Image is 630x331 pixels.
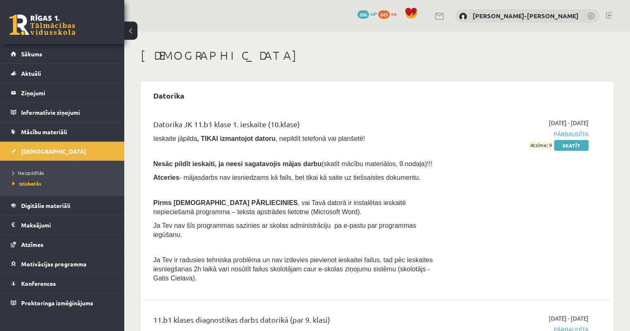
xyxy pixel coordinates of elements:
[21,83,114,102] legend: Ziņojumi
[11,83,114,102] a: Ziņojumi
[11,293,114,312] a: Proktoringa izmēģinājums
[529,141,553,150] span: Atzīme: 9
[153,160,321,167] span: Nesāc pildīt ieskaiti, ja neesi sagatavojis mājas darbu
[21,202,70,209] span: Digitālie materiāli
[357,10,369,19] span: 206
[21,241,43,248] span: Atzīmes
[11,235,114,254] a: Atzīmes
[153,135,365,142] span: Ieskaite jāpilda , nepildīt telefonā vai planšetē!
[12,169,116,176] a: Neizpildītās
[145,86,193,105] h2: Datorika
[11,274,114,293] a: Konferences
[378,10,390,19] span: 643
[11,103,114,122] a: Informatīvie ziņojumi
[21,103,114,122] legend: Informatīvie ziņojumi
[9,14,75,35] a: Rīgas 1. Tālmācības vidusskola
[12,180,41,187] span: Izlabotās
[357,10,377,17] a: 206 mP
[21,128,67,135] span: Mācību materiāli
[153,174,421,181] span: - mājasdarbs nav iesniedzams kā fails, bet tikai kā saite uz tiešsaistes dokumentu.
[153,199,406,215] span: , vai Tavā datorā ir instalētas ieskaitē nepieciešamā programma – teksta apstrādes lietotne (Micr...
[21,280,56,287] span: Konferences
[12,180,116,187] a: Izlabotās
[153,118,439,134] div: Datorika JK 11.b1 klase 1. ieskaite (10.klase)
[391,10,396,17] span: xp
[141,48,613,63] h1: [DEMOGRAPHIC_DATA]
[11,215,114,234] a: Maksājumi
[153,174,179,181] b: Atceries
[11,254,114,273] a: Motivācijas programma
[21,215,114,234] legend: Maksājumi
[321,160,432,167] span: (skatīt mācību materiālos, 9.nodaļa)!!!
[554,140,589,151] a: Skatīt
[378,10,401,17] a: 643 xp
[473,12,579,20] a: [PERSON_NAME]-[PERSON_NAME]
[452,130,589,138] span: Pārbaudīta
[11,44,114,63] a: Sākums
[153,314,439,329] div: 11.b1 klases diagnostikas darbs datorikā (par 9. klasi)
[12,169,44,176] span: Neizpildītās
[21,260,87,268] span: Motivācijas programma
[11,196,114,215] a: Digitālie materiāli
[370,10,377,17] span: mP
[21,299,93,307] span: Proktoringa izmēģinājums
[11,64,114,83] a: Aktuāli
[549,314,589,323] span: [DATE] - [DATE]
[21,147,86,155] span: [DEMOGRAPHIC_DATA]
[549,118,589,127] span: [DATE] - [DATE]
[11,142,114,161] a: [DEMOGRAPHIC_DATA]
[153,256,433,282] span: Ja Tev ir radusies tehniska problēma un nav izdevies pievienot ieskaitei failus, tad pēc ieskaite...
[153,222,416,238] span: Ja Tev nav šīs programmas sazinies ar skolas administrāciju pa e-pastu par programmas iegūšanu.
[197,135,275,142] b: , TIKAI izmantojot datoru
[459,12,467,21] img: Martins Frīdenbergs-Tomašs
[11,122,114,141] a: Mācību materiāli
[153,199,298,206] span: Pirms [DEMOGRAPHIC_DATA] PĀRLIECINIES
[21,50,42,58] span: Sākums
[21,70,41,77] span: Aktuāli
